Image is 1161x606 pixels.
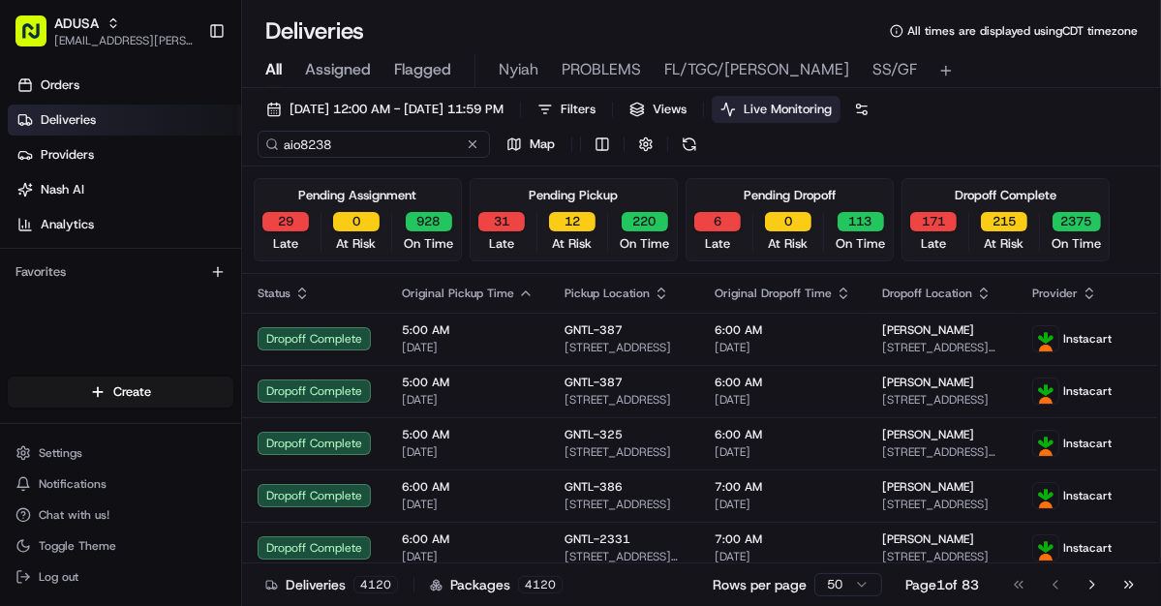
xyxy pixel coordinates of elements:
[402,322,534,338] span: 5:00 AM
[258,96,512,123] button: [DATE] 12:00 AM - [DATE] 11:59 PM
[715,286,832,301] span: Original Dropoff Time
[66,185,318,204] div: Start new chat
[402,286,514,301] span: Original Pickup Time
[8,139,241,170] a: Providers
[1032,286,1078,301] span: Provider
[19,77,352,108] p: Welcome 👋
[565,392,684,408] span: [STREET_ADDRESS]
[478,212,525,231] button: 31
[882,340,1001,355] span: [STREET_ADDRESS][PERSON_NAME]
[565,531,630,547] span: GNTL-2331
[8,105,241,136] a: Deliveries
[258,286,290,301] span: Status
[50,125,320,145] input: Clear
[19,185,54,220] img: 1736555255976-a54dd68f-1ca7-489b-9aae-adbdc363a1c4
[262,212,309,231] button: 29
[715,549,851,564] span: [DATE]
[498,131,564,158] button: Map
[8,563,233,591] button: Log out
[402,444,534,460] span: [DATE]
[137,327,234,343] a: Powered byPylon
[54,14,99,33] button: ADUSA
[882,392,1001,408] span: [STREET_ADDRESS]
[402,479,534,495] span: 6:00 AM
[565,479,623,495] span: GNTL-386
[290,101,504,118] span: [DATE] 12:00 AM - [DATE] 11:59 PM
[402,427,534,442] span: 5:00 AM
[882,497,1001,512] span: [STREET_ADDRESS]
[653,101,687,118] span: Views
[529,96,604,123] button: Filters
[430,575,563,594] div: Packages
[838,212,884,231] button: 113
[705,235,730,253] span: Late
[530,136,555,153] span: Map
[39,538,116,554] span: Toggle Theme
[258,131,490,158] input: Type to search
[622,212,668,231] button: 220
[713,575,807,594] p: Rows per page
[41,146,94,164] span: Providers
[882,549,1001,564] span: [STREET_ADDRESS]
[715,392,851,408] span: [DATE]
[955,187,1056,204] div: Dropoff Complete
[402,549,534,564] span: [DATE]
[1033,326,1058,351] img: profile_instacart_ahold_partner.png
[694,212,741,231] button: 6
[402,497,534,512] span: [DATE]
[715,322,851,338] span: 6:00 AM
[333,212,380,231] button: 0
[19,283,35,298] div: 📗
[183,281,311,300] span: API Documentation
[1063,488,1112,503] span: Instacart
[565,444,684,460] span: [STREET_ADDRESS]
[265,575,398,594] div: Deliveries
[265,15,364,46] h1: Deliveries
[561,101,596,118] span: Filters
[8,70,241,101] a: Orders
[66,204,245,220] div: We're available if you need us!
[39,476,107,492] span: Notifications
[518,576,563,593] div: 4120
[1063,540,1112,556] span: Instacart
[1033,379,1058,404] img: profile_instacart_ahold_partner.png
[8,174,241,205] a: Nash AI
[715,375,851,390] span: 6:00 AM
[273,235,298,253] span: Late
[394,58,451,81] span: Flagged
[621,96,695,123] button: Views
[901,178,1110,261] div: Dropoff Complete171Late215At Risk2375On Time
[402,375,534,390] span: 5:00 AM
[905,575,979,594] div: Page 1 of 83
[836,235,885,253] span: On Time
[981,212,1027,231] button: 215
[715,479,851,495] span: 7:00 AM
[565,286,650,301] span: Pickup Location
[686,178,894,261] div: Pending Dropoff6Late0At Risk113On Time
[164,283,179,298] div: 💻
[565,322,623,338] span: GNTL-387
[549,212,596,231] button: 12
[54,33,193,48] button: [EMAIL_ADDRESS][PERSON_NAME][DOMAIN_NAME]
[39,281,148,300] span: Knowledge Base
[499,58,538,81] span: Nyiah
[8,501,233,529] button: Chat with us!
[8,209,241,240] a: Analytics
[882,479,974,495] span: [PERSON_NAME]
[553,235,593,253] span: At Risk
[882,375,974,390] span: [PERSON_NAME]
[769,235,809,253] span: At Risk
[882,531,974,547] span: [PERSON_NAME]
[620,235,669,253] span: On Time
[882,444,1001,460] span: [STREET_ADDRESS][PERSON_NAME]
[39,507,109,523] span: Chat with us!
[715,531,851,547] span: 7:00 AM
[765,212,811,231] button: 0
[744,101,832,118] span: Live Monitoring
[715,427,851,442] span: 6:00 AM
[565,549,684,564] span: [STREET_ADDRESS][PERSON_NAME]
[193,328,234,343] span: Pylon
[299,187,417,204] div: Pending Assignment
[265,58,282,81] span: All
